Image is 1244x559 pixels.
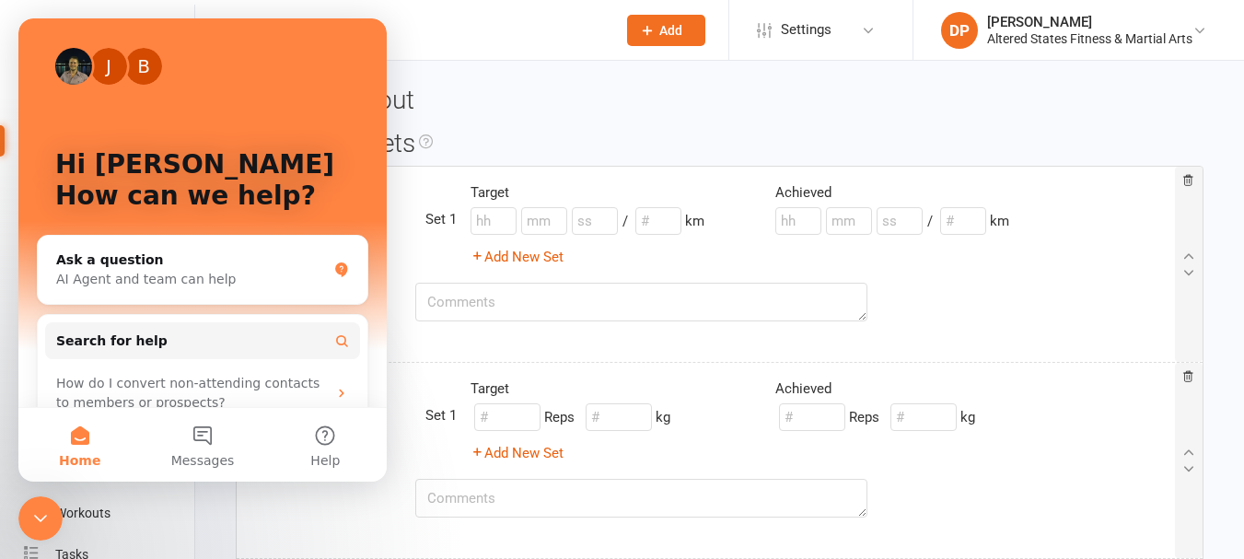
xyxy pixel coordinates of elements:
[457,378,762,400] div: Target
[586,403,652,431] input: #
[471,442,564,464] button: Add New Set
[237,363,1203,559] div: 2Walking LungesTargetAchievedRepskgRepskg Add New Set
[471,400,670,435] div: kg
[987,30,1192,47] div: Altered States Fitness & Martial Arts
[775,400,975,435] div: kg
[38,355,308,394] div: How do I convert non-attending contacts to members or prospects?
[18,18,387,482] iframe: Intercom live chat
[635,207,681,235] input: #
[471,204,748,239] div: / km
[246,390,368,463] button: Help
[544,409,575,425] span: Reps
[471,207,517,235] input: hh
[18,496,63,541] iframe: Intercom live chat
[781,9,831,51] span: Settings
[242,17,603,43] input: Search...
[38,251,308,271] div: AI Agent and team can help
[627,15,705,46] button: Add
[779,403,845,431] input: #
[18,216,350,286] div: Ask a questionAI Agent and team can help
[27,304,342,341] button: Search for help
[55,506,110,520] div: Workouts
[762,181,1127,204] div: Achieved
[940,207,986,235] input: #
[38,313,149,332] span: Search for help
[27,348,342,402] div: How do I convert non-attending contacts to members or prospects?
[474,403,541,431] input: #
[107,29,144,66] div: Profile image for Bec
[890,403,957,431] input: #
[37,162,331,193] p: How can we help?
[849,409,879,425] span: Reps
[37,131,331,162] p: Hi [PERSON_NAME]
[72,29,109,66] div: Profile image for Jessica
[762,378,1066,400] div: Achieved
[826,207,872,235] input: mm
[24,493,194,534] a: Workouts
[153,436,216,448] span: Messages
[775,204,1009,239] div: / km
[775,207,821,235] input: hh
[572,207,618,235] input: ss
[292,436,321,448] span: Help
[237,167,1203,363] div: 1Goblet squatTargetAchieved/ km/ km Add New Set
[221,87,1218,115] h3: Perform Workout
[877,207,923,235] input: ss
[471,246,564,268] button: Add New Set
[37,29,74,66] img: Profile image for Sam
[457,181,762,204] div: Target
[941,12,978,49] div: DP
[122,390,245,463] button: Messages
[41,436,82,448] span: Home
[38,232,308,251] div: Ask a question
[987,14,1192,30] div: [PERSON_NAME]
[659,23,682,38] span: Add
[521,207,567,235] input: mm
